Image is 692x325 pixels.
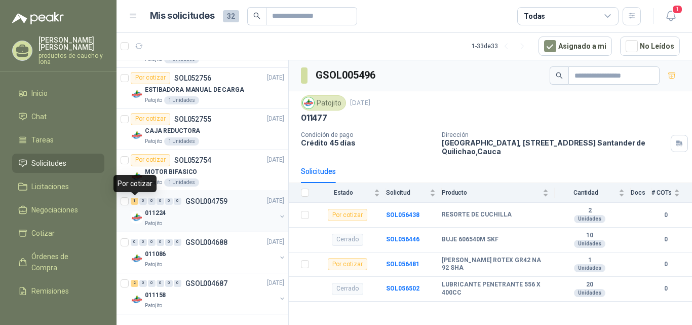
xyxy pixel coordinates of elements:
img: Company Logo [131,294,143,306]
img: Logo peakr [12,12,64,24]
span: Órdenes de Compra [31,251,95,273]
div: 1 - 33 de 33 [472,38,530,54]
a: 2 0 0 0 0 0 GSOL004687[DATE] Company Logo011158Patojito [131,277,286,310]
div: Por cotizar [131,72,170,84]
p: SOL052754 [174,157,211,164]
p: 011086 [145,249,166,259]
div: 0 [139,198,147,205]
span: Producto [442,189,541,196]
p: [DATE] [267,278,284,288]
p: [DATE] [267,237,284,247]
img: Company Logo [131,252,143,265]
a: Solicitudes [12,154,104,173]
a: SOL056502 [386,285,419,292]
div: Por cotizar [131,113,170,125]
a: Licitaciones [12,177,104,196]
a: SOL056481 [386,261,419,268]
div: 0 [165,280,173,287]
span: Cantidad [555,189,617,196]
a: 1 0 0 0 0 0 GSOL004759[DATE] Company Logo011224Patojito [131,195,286,228]
span: Remisiones [31,285,69,297]
div: Todas [524,11,545,22]
h3: GSOL005496 [316,67,377,83]
b: [PERSON_NAME] ROTEX GR42 NA 92 SHA [442,257,549,272]
p: Patojito [145,137,162,146]
th: Estado [315,183,386,203]
p: [DATE] [350,98,370,108]
p: GSOL004759 [185,198,227,205]
img: Company Logo [131,211,143,224]
div: Unidades [574,240,605,248]
span: search [253,12,260,19]
b: RESORTE DE CUCHILLA [442,211,512,219]
b: SOL056438 [386,211,419,219]
img: Company Logo [131,170,143,183]
span: search [556,72,563,79]
div: Por cotizar [131,154,170,166]
a: SOL056446 [386,236,419,243]
p: [DATE] [267,196,284,206]
p: Patojito [145,302,162,310]
span: Inicio [31,88,48,99]
b: 10 [555,232,625,240]
div: Unidades [574,264,605,272]
div: 0 [174,239,181,246]
div: 0 [148,198,156,205]
b: BUJE 606540M SKF [442,236,498,244]
b: 1 [555,257,625,265]
div: 0 [131,239,138,246]
a: Tareas [12,130,104,150]
a: Por cotizarSOL052754[DATE] Company LogoMOTOR BIFASICOPatojito1 Unidades [117,150,288,191]
th: Docs [631,183,651,203]
span: # COTs [651,189,672,196]
div: Unidades [574,215,605,223]
span: 1 [672,5,683,14]
p: MOTOR BIFASICO [145,167,197,177]
p: [DATE] [267,114,284,124]
button: Asignado a mi [539,37,612,56]
div: Por cotizar [328,258,367,270]
p: 011158 [145,291,166,300]
p: SOL052756 [174,75,211,82]
span: 32 [223,10,239,22]
div: 1 Unidades [164,178,199,187]
div: 0 [165,198,173,205]
p: 011477 [301,113,327,123]
div: Patojito [301,95,346,111]
a: 0 0 0 0 0 0 GSOL004688[DATE] Company Logo011086Patojito [131,236,286,269]
div: Cerrado [332,283,363,295]
p: Patojito [145,261,162,269]
p: [GEOGRAPHIC_DATA], [STREET_ADDRESS] Santander de Quilichao , Cauca [442,138,667,156]
a: Chat [12,107,104,126]
p: CAJA REDUCTORA [145,126,200,136]
th: Producto [442,183,555,203]
b: LUBRICANTE PENETRANTE 556 X 400CC [442,281,549,297]
a: Órdenes de Compra [12,247,104,277]
b: 0 [651,235,680,244]
a: Inicio [12,84,104,103]
div: 1 Unidades [164,137,199,146]
div: 1 Unidades [164,96,199,104]
p: [DATE] [267,73,284,83]
span: Negociaciones [31,204,78,215]
p: Crédito 45 días [301,138,434,147]
b: 0 [651,260,680,269]
a: Remisiones [12,281,104,301]
div: 0 [174,198,181,205]
th: Cantidad [555,183,631,203]
b: 2 [555,207,625,215]
p: productos de caucho y lona [39,53,104,65]
p: Patojito [145,96,162,104]
div: 0 [148,239,156,246]
b: 0 [651,284,680,294]
a: Por cotizarSOL052756[DATE] Company LogoESTIBADORA MANUAL DE CARGAPatojito1 Unidades [117,68,288,109]
a: Negociaciones [12,200,104,220]
p: Dirección [442,131,667,138]
div: 0 [157,239,164,246]
div: Unidades [574,289,605,297]
span: Licitaciones [31,181,69,192]
p: SOL052755 [174,116,211,123]
div: 2 [131,280,138,287]
span: Chat [31,111,47,122]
